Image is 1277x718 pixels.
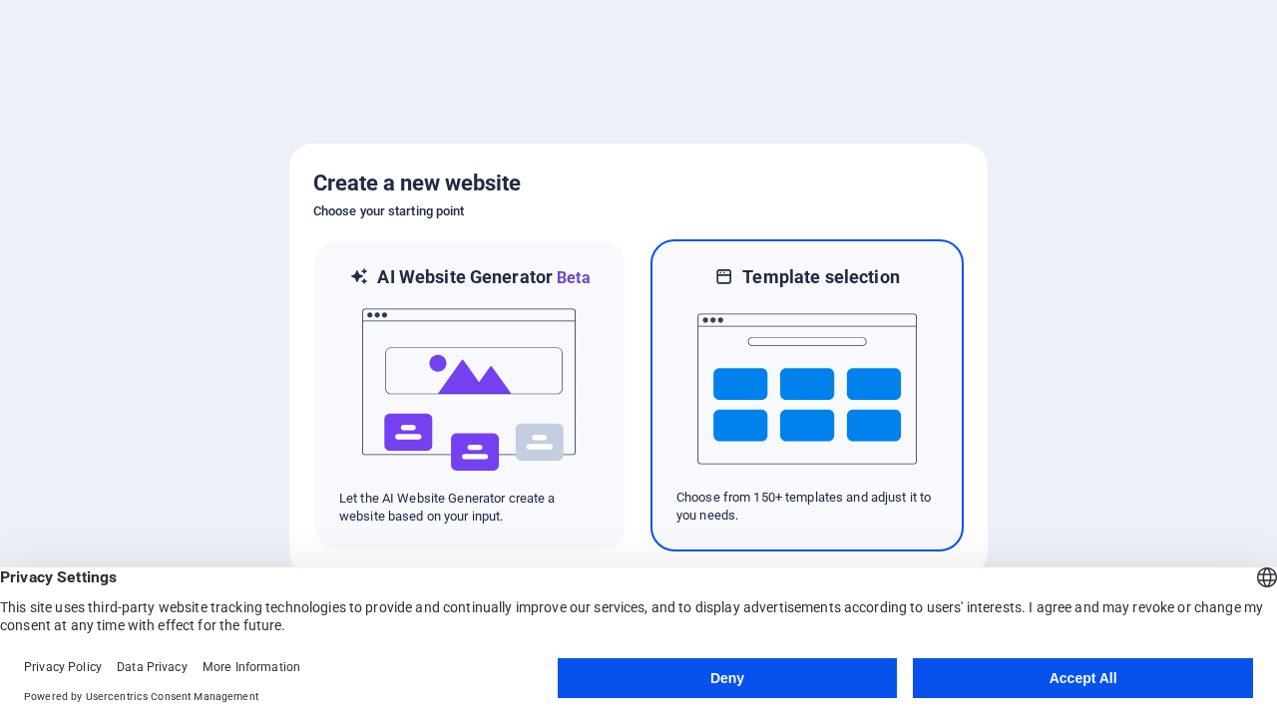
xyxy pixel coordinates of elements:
[313,239,627,551] div: AI Website GeneratorBetaaiLet the AI Website Generator create a website based on your input.
[650,239,964,551] div: Template selectionChoose from 150+ templates and adjust it to you needs.
[553,268,591,287] span: Beta
[360,290,580,490] img: ai
[313,199,964,223] h6: Choose your starting point
[339,490,601,526] p: Let the AI Website Generator create a website based on your input.
[377,265,590,290] h6: AI Website Generator
[742,265,899,289] h6: Template selection
[313,168,964,199] h5: Create a new website
[676,489,938,525] p: Choose from 150+ templates and adjust it to you needs.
